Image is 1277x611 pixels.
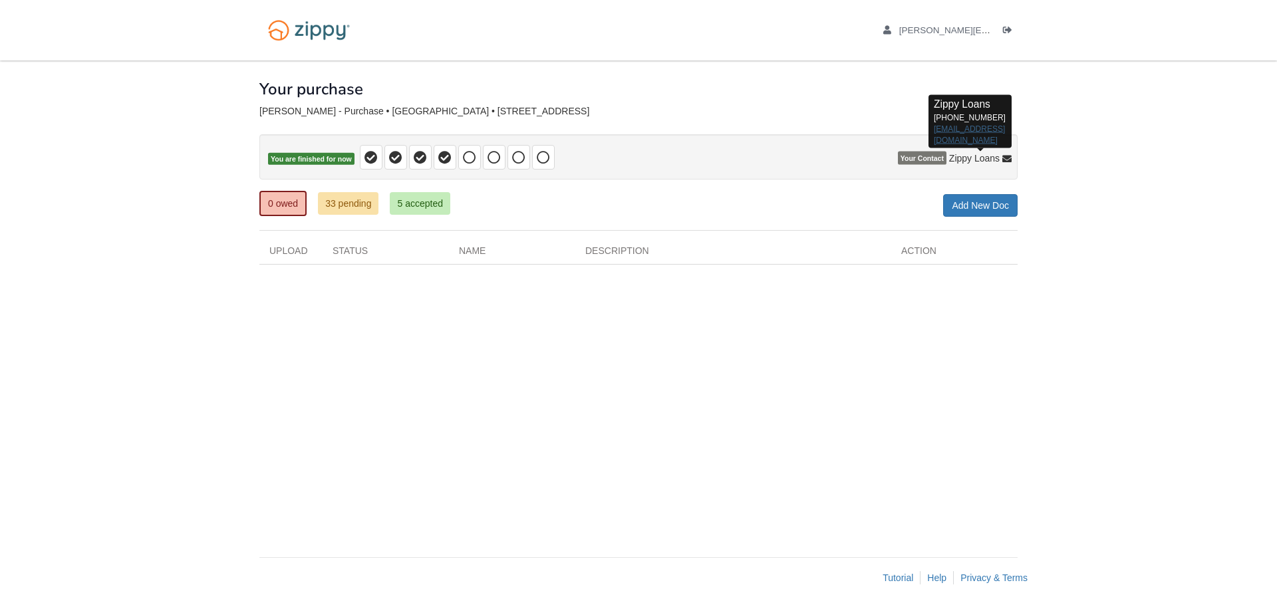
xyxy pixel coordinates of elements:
span: Zippy Loans [949,152,1000,165]
a: 0 owed [259,191,307,216]
div: Name [449,244,575,264]
a: Tutorial [883,572,913,583]
p: [PHONE_NUMBER] [934,97,1006,146]
a: Privacy & Terms [960,572,1028,583]
div: Description [575,244,891,264]
span: danielle.seeley01@gmail.com [899,25,1125,35]
a: Log out [1003,25,1018,39]
div: Status [323,244,449,264]
h1: Your purchase [259,80,363,98]
span: Zippy Loans [934,98,990,110]
a: edit profile [883,25,1125,39]
div: Upload [259,244,323,264]
a: 5 accepted [390,192,450,215]
a: Help [927,572,946,583]
a: [EMAIL_ADDRESS][DOMAIN_NAME] [934,124,1005,144]
div: Action [891,244,1018,264]
span: You are finished for now [268,153,355,166]
a: 33 pending [318,192,378,215]
a: Add New Doc [943,194,1018,217]
span: Your Contact [898,152,946,165]
div: [PERSON_NAME] - Purchase • [GEOGRAPHIC_DATA] • [STREET_ADDRESS] [259,106,1018,117]
img: Logo [259,13,358,47]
